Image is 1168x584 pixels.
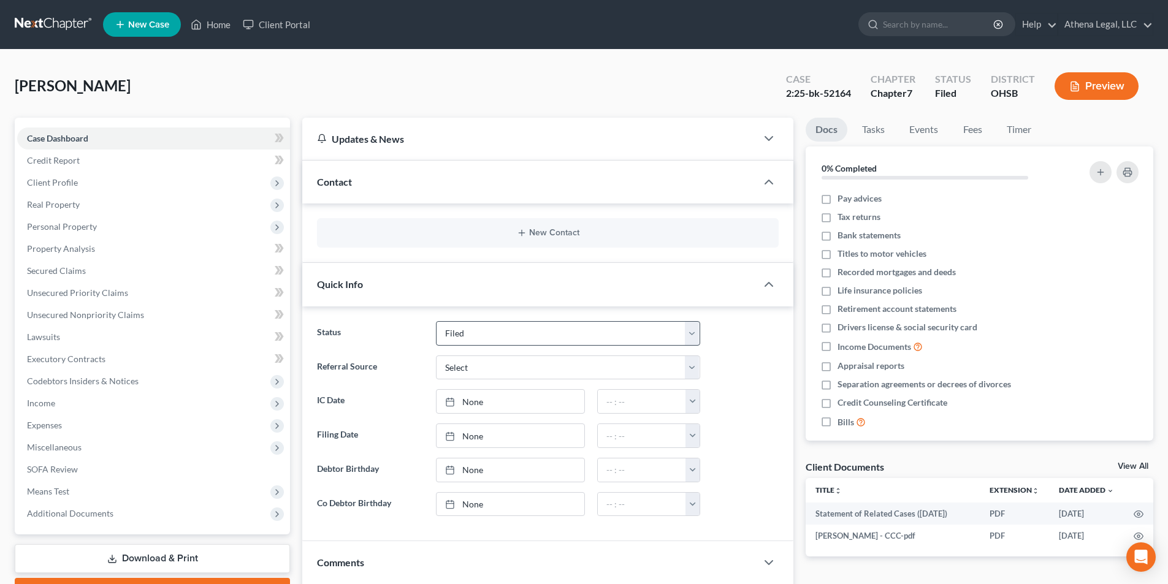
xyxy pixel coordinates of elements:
[838,341,911,353] span: Income Documents
[27,376,139,386] span: Codebtors Insiders & Notices
[822,163,877,173] strong: 0% Completed
[953,118,992,142] a: Fees
[437,458,584,482] a: None
[883,13,995,36] input: Search by name...
[27,486,69,496] span: Means Test
[598,493,686,516] input: -- : --
[838,211,880,223] span: Tax returns
[17,260,290,282] a: Secured Claims
[980,525,1049,547] td: PDF
[907,87,912,99] span: 7
[598,390,686,413] input: -- : --
[852,118,895,142] a: Tasks
[437,493,584,516] a: None
[991,86,1035,100] div: OHSB
[1059,485,1114,495] a: Date Added expand_more
[1055,72,1139,100] button: Preview
[838,229,901,241] span: Bank statements
[17,304,290,326] a: Unsecured Nonpriority Claims
[437,424,584,447] a: None
[311,389,429,414] label: IC Date
[27,199,80,210] span: Real Property
[997,118,1041,142] a: Timer
[27,464,78,474] span: SOFA Review
[786,86,851,100] div: 2:25-bk-52164
[311,458,429,482] label: Debtor Birthday
[27,420,62,430] span: Expenses
[17,348,290,370] a: Executory Contracts
[1107,487,1114,495] i: expand_more
[871,86,915,100] div: Chapter
[1049,525,1124,547] td: [DATE]
[27,221,97,232] span: Personal Property
[1032,487,1039,495] i: unfold_more
[27,398,55,408] span: Income
[838,284,922,297] span: Life insurance policies
[834,487,842,495] i: unfold_more
[27,243,95,254] span: Property Analysis
[311,423,429,448] label: Filing Date
[317,176,352,188] span: Contact
[991,72,1035,86] div: District
[17,458,290,480] a: SOFA Review
[935,86,971,100] div: Filed
[871,72,915,86] div: Chapter
[437,390,584,413] a: None
[838,396,947,409] span: Credit Counseling Certificate
[806,460,884,473] div: Client Documents
[17,282,290,304] a: Unsecured Priority Claims
[311,321,429,346] label: Status
[838,248,926,260] span: Titles to motor vehicles
[935,72,971,86] div: Status
[838,378,1011,390] span: Separation agreements or decrees of divorces
[27,508,113,518] span: Additional Documents
[786,72,851,86] div: Case
[27,332,60,342] span: Lawsuits
[1016,13,1057,36] a: Help
[806,118,847,142] a: Docs
[815,485,842,495] a: Titleunfold_more
[128,20,169,29] span: New Case
[1058,13,1153,36] a: Athena Legal, LLC
[806,502,980,525] td: Statement of Related Cases ([DATE])
[27,354,105,364] span: Executory Contracts
[27,287,128,298] span: Unsecured Priority Claims
[311,355,429,380] label: Referral Source
[990,485,1039,495] a: Extensionunfold_more
[17,326,290,348] a: Lawsuits
[185,13,237,36] a: Home
[1049,502,1124,525] td: [DATE]
[838,321,977,333] span: Drivers license & social security card
[15,77,131,94] span: [PERSON_NAME]
[27,133,88,143] span: Case Dashboard
[27,265,86,276] span: Secured Claims
[598,424,686,447] input: -- : --
[17,238,290,260] a: Property Analysis
[1126,542,1156,572] div: Open Intercom Messenger
[317,132,742,145] div: Updates & News
[598,458,686,482] input: -- : --
[17,127,290,150] a: Case Dashboard
[838,416,854,428] span: Bills
[27,442,82,452] span: Miscellaneous
[838,360,904,372] span: Appraisal reports
[838,303,956,315] span: Retirement account statements
[15,544,290,573] a: Download & Print
[899,118,948,142] a: Events
[27,177,78,188] span: Client Profile
[317,556,364,568] span: Comments
[1118,462,1148,471] a: View All
[980,502,1049,525] td: PDF
[27,309,144,320] span: Unsecured Nonpriority Claims
[311,492,429,517] label: Co Debtor Birthday
[838,266,956,278] span: Recorded mortgages and deeds
[317,278,363,290] span: Quick Info
[806,525,980,547] td: [PERSON_NAME] - CCC-pdf
[327,228,769,238] button: New Contact
[838,192,882,205] span: Pay advices
[27,155,80,165] span: Credit Report
[237,13,316,36] a: Client Portal
[17,150,290,172] a: Credit Report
